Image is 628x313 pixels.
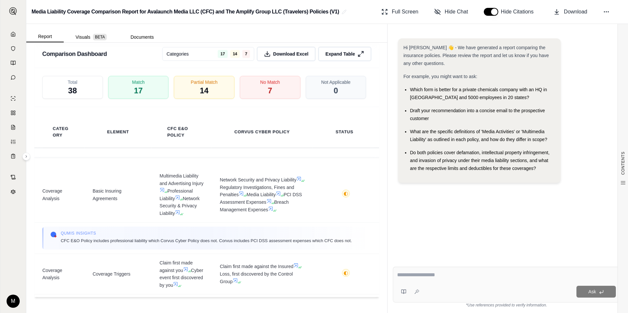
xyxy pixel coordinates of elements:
[403,74,477,79] span: For example, you might want to ask:
[4,185,22,198] a: Legal Search Engine
[68,79,78,85] span: Total
[242,50,250,58] span: 7
[4,135,22,148] a: Custom Report
[321,79,350,85] span: Not Applicable
[410,150,549,171] span: Do both policies cover defamation, intellectual property infringement, and invasion of privacy un...
[64,32,119,42] button: Visuals
[92,187,144,202] span: Basic Insuring Agreements
[4,121,22,134] a: Claim Coverage
[42,266,77,281] span: Coverage Analysis
[410,108,545,121] span: Draft your recommendation into a concise email to the prospective customer
[218,50,227,58] span: 17
[257,47,316,61] button: Download Excel
[32,6,339,18] h2: Media Liability Coverage Comparison Report for Avalaunch Media LLC (CFC) and The Amplify Group LL...
[576,286,616,298] button: Ask
[50,231,56,238] img: Qumis
[68,85,77,96] span: 38
[220,176,304,214] span: Network Security and Privacy Liability Regulatory Investigations, Fines and Penalties Media Liabi...
[273,51,308,57] span: Download Excel
[328,125,361,139] th: Status
[620,152,626,175] span: CONTENTS
[334,85,338,96] span: 0
[22,153,30,160] button: Expand sidebar
[410,129,547,142] span: What are the specific definitions of 'Media Activities' or 'Multimedia Liability' as outlined in ...
[4,171,22,184] a: Contract Analysis
[260,79,280,85] span: No Match
[4,150,22,163] a: Coverage Table
[318,47,371,61] button: Expand Table
[4,56,22,70] a: Prompt Library
[42,187,77,202] span: Coverage Analysis
[9,7,17,15] img: Expand sidebar
[159,259,204,289] span: Claim first made against you Cyber event first discovered by you
[432,5,471,18] button: Hide Chat
[134,85,143,96] span: 17
[342,269,350,279] button: ◐
[132,79,145,85] span: Match
[60,237,351,244] span: CFC E&O Policy includes professional liability which Corvus Cyber Policy does not. Corvus include...
[403,45,549,66] span: Hi [PERSON_NAME] 👋 - We have generated a report comparing the insurance policies. Please review t...
[26,31,64,42] button: Report
[410,87,547,100] span: Which form is better for a private chemicals company with an HQ in [GEOGRAPHIC_DATA] and 5000 emp...
[588,289,596,294] span: Ask
[4,71,22,84] a: Chat
[191,79,218,85] span: Partial Match
[342,190,350,200] button: ◐
[162,47,254,61] button: Categories17147
[93,34,107,40] span: BETA
[268,85,272,96] span: 7
[445,8,468,16] span: Hide Chat
[551,5,590,18] button: Download
[4,92,22,105] a: Single Policy
[393,303,620,308] div: *Use references provided to verify information.
[159,121,204,142] th: CFC E&O Policy
[220,263,304,285] span: Claim first made against the Insured Loss, first discovered by the Control Group
[45,121,77,142] th: Category
[226,125,298,139] th: Corvus Cyber Policy
[344,270,348,276] span: ◐
[564,8,587,16] span: Download
[4,106,22,119] a: Policy Comparisons
[159,172,204,217] span: Multimedia Liability and Advertising Injury Professional Liability Network Security & Privacy Lia...
[60,231,351,236] span: Qumis INSIGHTS
[501,8,538,16] span: Hide Citations
[7,5,20,18] button: Expand sidebar
[7,295,20,308] div: M
[167,51,189,57] span: Categories
[119,32,166,42] button: Documents
[99,125,137,139] th: Element
[92,270,144,278] span: Coverage Triggers
[392,8,418,16] span: Full Screen
[200,85,209,96] span: 14
[4,28,22,41] a: Home
[344,191,348,196] span: ◐
[230,50,240,58] span: 14
[4,42,22,55] a: Documents Vault
[325,51,355,57] span: Expand Table
[42,48,107,60] h3: Comparison Dashboard
[379,5,421,18] button: Full Screen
